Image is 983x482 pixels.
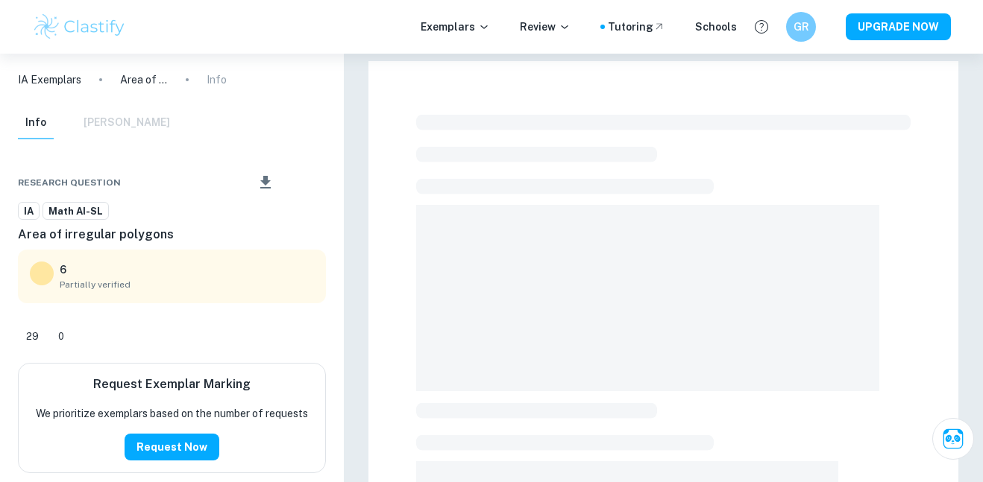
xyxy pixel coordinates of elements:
div: Report issue [314,174,326,191]
a: IA [18,202,40,221]
p: Review [520,19,571,35]
h6: Area of irregular polygons [18,226,326,244]
p: Area of irregular polygons [120,72,168,88]
a: Math AI-SL [43,202,109,221]
button: Ask Clai [932,418,974,460]
img: Clastify logo [32,12,127,42]
button: Help and Feedback [749,14,774,39]
p: 6 [60,261,66,278]
span: Partially verified [60,278,314,291]
h6: Request Exemplar Marking [93,375,251,393]
a: IA Exemplars [18,72,81,88]
span: Research question [18,176,121,189]
h6: GR [793,19,810,35]
a: Schools [695,19,737,35]
div: Like [18,324,47,348]
a: Tutoring [608,19,665,35]
span: 0 [50,329,72,344]
div: Download [234,163,296,202]
button: GR [786,12,816,42]
div: Share [219,174,231,191]
button: UPGRADE NOW [846,13,951,40]
span: Math AI-SL [43,204,108,219]
div: Dislike [50,324,72,348]
p: Info [207,72,227,88]
p: We prioritize exemplars based on the number of requests [36,405,308,422]
button: Request Now [125,434,219,460]
button: Info [18,107,54,139]
span: IA [19,204,39,219]
p: Exemplars [421,19,490,35]
div: Bookmark [299,174,311,191]
span: 29 [18,329,47,344]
